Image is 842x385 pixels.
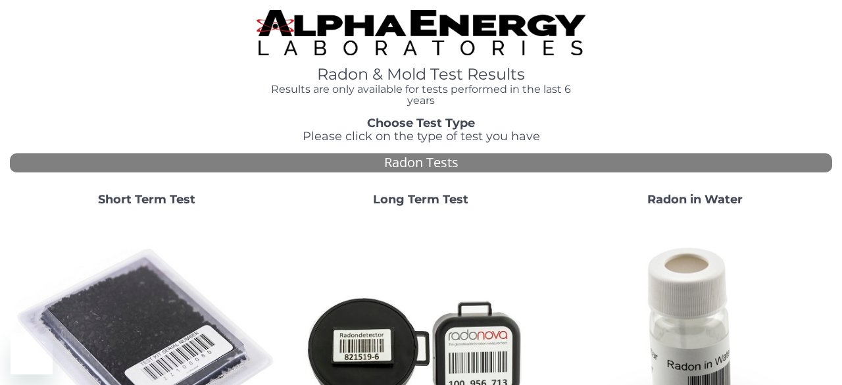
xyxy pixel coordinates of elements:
[257,66,585,83] h1: Radon & Mold Test Results
[10,153,832,172] div: Radon Tests
[647,192,743,207] strong: Radon in Water
[367,116,475,130] strong: Choose Test Type
[98,192,195,207] strong: Short Term Test
[257,10,585,55] img: TightCrop.jpg
[303,129,540,143] span: Please click on the type of test you have
[257,84,585,107] h4: Results are only available for tests performed in the last 6 years
[373,192,468,207] strong: Long Term Test
[11,332,53,374] iframe: Button to launch messaging window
